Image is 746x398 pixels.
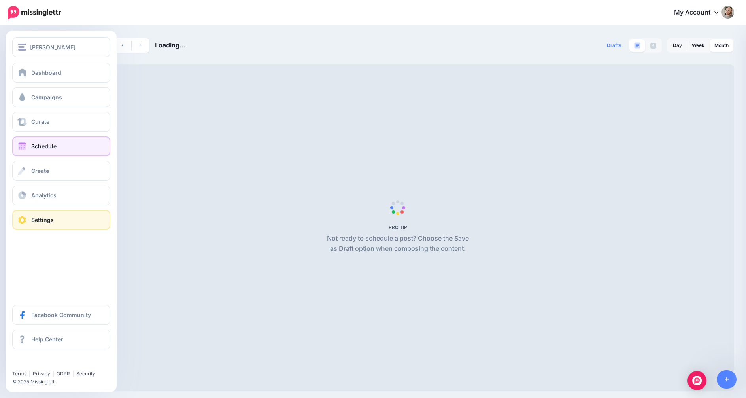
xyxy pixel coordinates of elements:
img: menu.png [18,44,26,51]
a: Security [76,371,95,377]
a: Day [668,39,687,52]
span: Facebook Community [31,311,91,318]
a: Dashboard [12,63,110,83]
p: Not ready to schedule a post? Choose the Save as Draft option when composing the content. [324,233,472,254]
a: Curate [12,112,110,132]
a: Drafts [602,38,626,53]
a: Month [710,39,733,52]
span: | [72,371,74,377]
span: Loading... [155,41,185,49]
a: Settings [12,210,110,230]
a: Schedule [12,136,110,156]
span: Create [31,167,49,174]
a: Week [687,39,709,52]
a: GDPR [57,371,70,377]
span: | [29,371,30,377]
span: Drafts [607,43,621,48]
a: Help Center [12,330,110,349]
span: [PERSON_NAME] [30,43,76,52]
button: [PERSON_NAME] [12,37,110,57]
img: paragraph-boxed.png [634,42,640,49]
a: Terms [12,371,26,377]
span: Campaigns [31,94,62,100]
div: Open Intercom Messenger [687,371,706,390]
h5: PRO TIP [324,224,472,230]
a: Campaigns [12,87,110,107]
span: Schedule [31,143,57,150]
span: Curate [31,118,49,125]
img: facebook-grey-square.png [650,43,656,49]
span: Settings [31,216,54,223]
iframe: Twitter Follow Button [12,359,74,367]
a: Analytics [12,186,110,205]
span: | [53,371,54,377]
span: Analytics [31,192,57,199]
a: My Account [666,3,734,23]
li: © 2025 Missinglettr [12,378,116,386]
span: Dashboard [31,69,61,76]
a: Privacy [33,371,50,377]
span: Help Center [31,336,63,343]
a: Create [12,161,110,181]
a: Facebook Community [12,305,110,325]
img: Missinglettr [8,6,61,19]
